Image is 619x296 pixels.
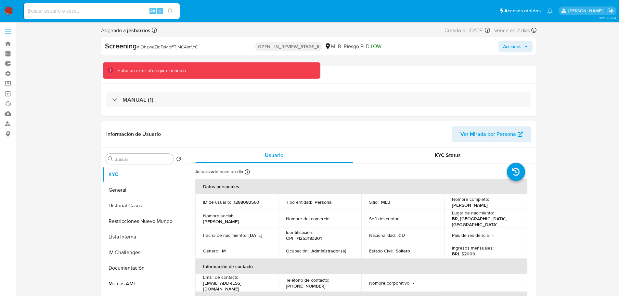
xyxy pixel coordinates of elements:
div: MLB [325,43,341,50]
button: Marcas AML [103,276,184,291]
p: [EMAIL_ADDRESS][DOMAIN_NAME] [203,280,268,292]
span: s [159,8,161,14]
p: CPF 71253183201 [286,235,322,241]
button: IV Challenges [103,245,184,260]
p: [PERSON_NAME] [203,219,239,225]
a: Notificaciones [547,8,553,14]
p: Soft descriptor : [369,216,400,222]
a: Salir [607,7,614,14]
p: Género : [203,248,219,254]
button: Buscar [108,156,113,161]
p: Identificación : [286,229,313,235]
p: Nacionalidad : [369,232,396,238]
button: search-icon [164,6,177,16]
p: Sitio : [369,199,379,205]
button: General [103,182,184,198]
p: Administrador (a) [311,248,346,254]
p: Nombre corporativo : [369,280,410,286]
button: KYC [103,167,184,182]
p: Nombre del comercio : [286,216,330,222]
p: Email de contacto : [203,274,239,280]
p: M [222,248,226,254]
span: Vence en 2 días [494,27,530,34]
p: MLB [381,199,390,205]
span: KYC Status [435,151,461,159]
span: # iOhzwaZidTeMoFTjMCAimVrC [137,44,198,50]
p: Fecha de nacimiento : [203,232,246,238]
th: Datos personales [195,179,527,194]
p: Soltero [396,248,410,254]
h1: Información de Usuario [106,131,161,137]
p: Ocupación : [286,248,309,254]
span: Usuario [265,151,283,159]
p: Lugar de nacimiento : [452,210,494,216]
p: 1298083560 [234,199,259,205]
p: Teléfono de contacto : [286,277,329,283]
p: nicolas.tyrkiel@mercadolibre.com [568,8,605,14]
p: CU [398,232,405,238]
p: Persona [315,199,332,205]
p: Tipo entidad : [286,199,312,205]
p: Ingresos mensuales : [452,245,494,251]
p: Nombre social : [203,213,233,219]
p: BR, [GEOGRAPHIC_DATA], [GEOGRAPHIC_DATA] [452,216,517,227]
button: Documentación [103,260,184,276]
input: Buscar [114,156,171,162]
p: [PERSON_NAME] [452,202,488,208]
h3: MANUAL (1) [123,96,153,103]
button: Historial Casos [103,198,184,213]
p: Estado Civil : [369,248,393,254]
span: Asignado a [101,27,150,34]
button: Acciones [498,41,533,52]
button: Volver al orden por defecto [176,156,181,163]
input: Buscar usuario o caso... [24,7,180,15]
p: Actualizado hace un día [195,169,243,175]
span: Accesos rápidos [504,7,541,14]
p: Nombre completo : [452,196,489,202]
span: Acciones [503,41,522,52]
p: [DATE] [249,232,262,238]
p: BRL $2000 [452,251,475,257]
p: - [492,232,494,238]
div: Hubo un error al cargar el módulo [117,68,186,74]
p: País de residencia : [452,232,490,238]
p: [PHONE_NUMBER] [286,283,326,289]
span: LOW [371,43,381,50]
b: Screening [105,41,137,51]
div: Creado el: [DATE] [445,26,490,35]
button: Ver Mirada por Persona [452,126,531,142]
span: Ver Mirada por Persona [460,126,516,142]
p: ID de usuario : [203,199,231,205]
div: MANUAL (1) [106,92,531,107]
span: - [491,26,493,35]
b: jesbarrios [126,27,150,34]
p: - [333,216,334,222]
p: OPEN - IN_REVIEW_STAGE_II [255,42,322,51]
p: - [402,216,404,222]
span: Riesgo PLD: [344,43,381,50]
span: Alt [150,8,155,14]
button: Restricciones Nuevo Mundo [103,213,184,229]
button: Lista Interna [103,229,184,245]
p: - [413,280,414,286]
th: Información de contacto [195,259,527,274]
